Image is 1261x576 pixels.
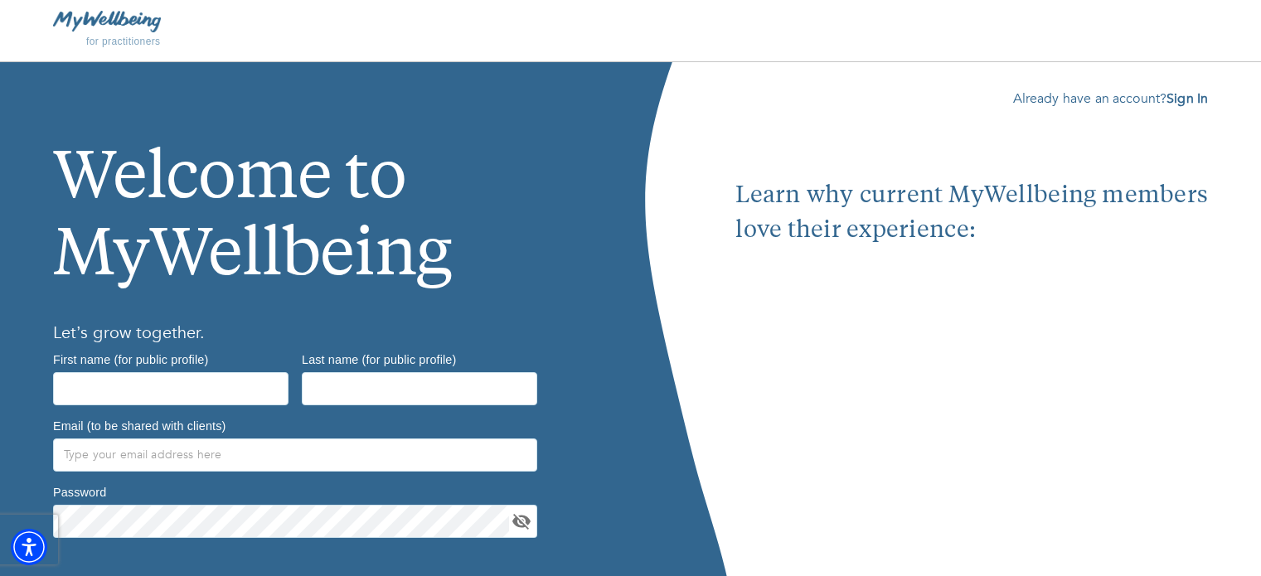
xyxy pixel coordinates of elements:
button: toggle password visibility [509,509,534,534]
p: Already have an account? [735,89,1208,109]
p: Learn why current MyWellbeing members love their experience: [735,179,1208,249]
a: Sign In [1166,90,1208,108]
div: Accessibility Menu [11,529,47,565]
label: First name (for public profile) [53,353,208,365]
img: MyWellbeing [53,11,161,31]
span: for practitioners [86,36,161,47]
h1: Welcome to MyWellbeing [53,89,578,297]
label: Last name (for public profile) [302,353,456,365]
label: Email (to be shared with clients) [53,419,226,431]
label: Password [53,486,106,497]
h6: Let’s grow together. [53,320,578,346]
input: Type your email address here [53,438,537,472]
